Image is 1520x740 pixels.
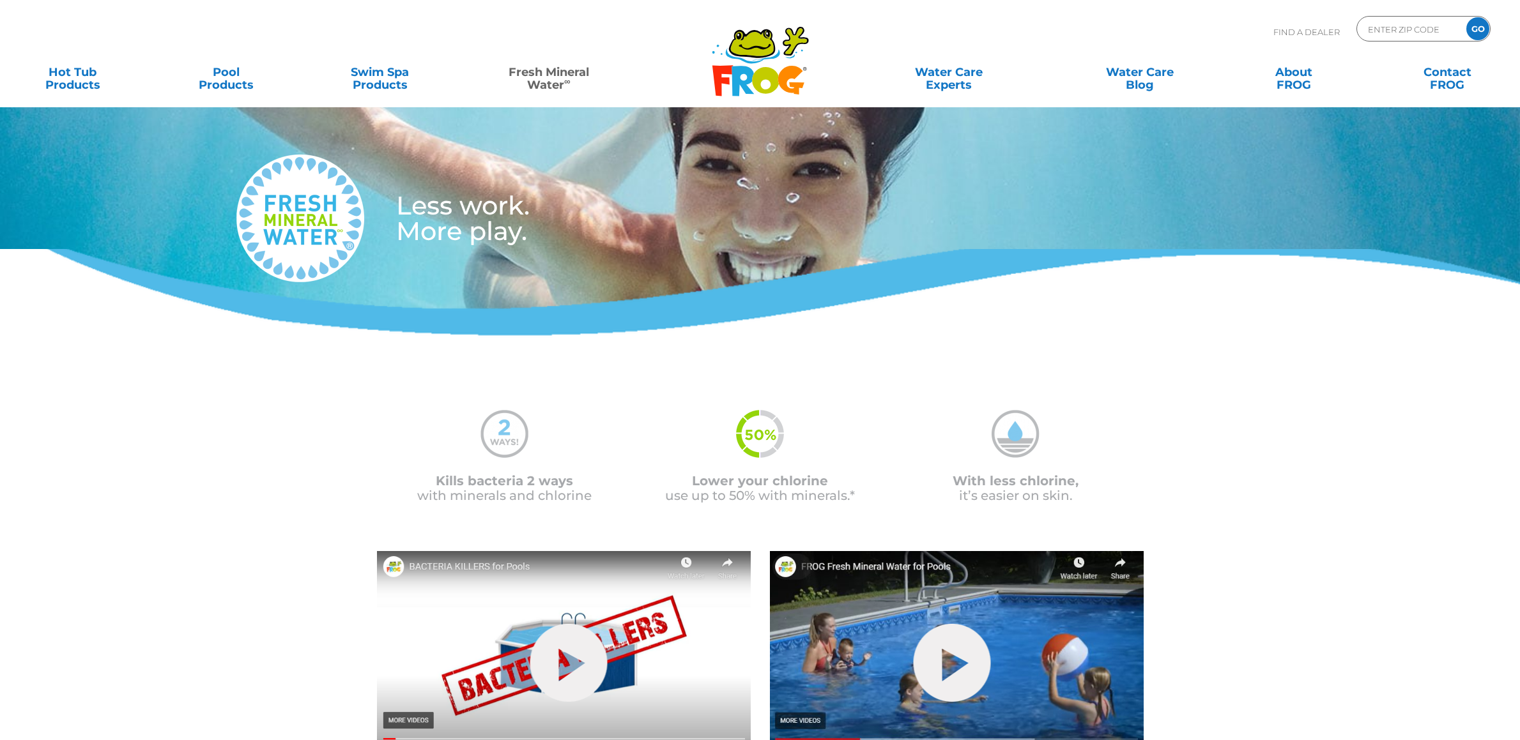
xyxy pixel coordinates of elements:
[852,59,1046,85] a: Water CareExperts
[692,473,828,488] span: Lower your chlorine
[992,410,1040,458] img: mineral-water-less-chlorine
[1080,59,1200,85] a: Water CareBlog
[1367,20,1453,38] input: Zip Code Form
[1273,16,1340,48] p: Find A Dealer
[320,59,440,85] a: Swim SpaProducts
[236,155,364,282] img: fresh-mineral-water-logo-medium
[953,473,1079,488] span: With less chlorine,
[13,59,132,85] a: Hot TubProducts
[1388,59,1507,85] a: ContactFROG
[1466,17,1489,40] input: GO
[167,59,286,85] a: PoolProducts
[1234,59,1353,85] a: AboutFROG
[474,59,624,85] a: Fresh MineralWater∞
[888,474,1144,503] p: it’s easier on skin.
[480,410,528,458] img: mineral-water-2-ways
[564,76,571,86] sup: ∞
[396,193,887,244] h3: Less work. More play.
[736,410,784,458] img: fmw-50percent-icon
[377,474,633,503] p: with minerals and chlorine
[633,474,888,503] p: use up to 50% with minerals.*
[436,473,573,488] span: Kills bacteria 2 ways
